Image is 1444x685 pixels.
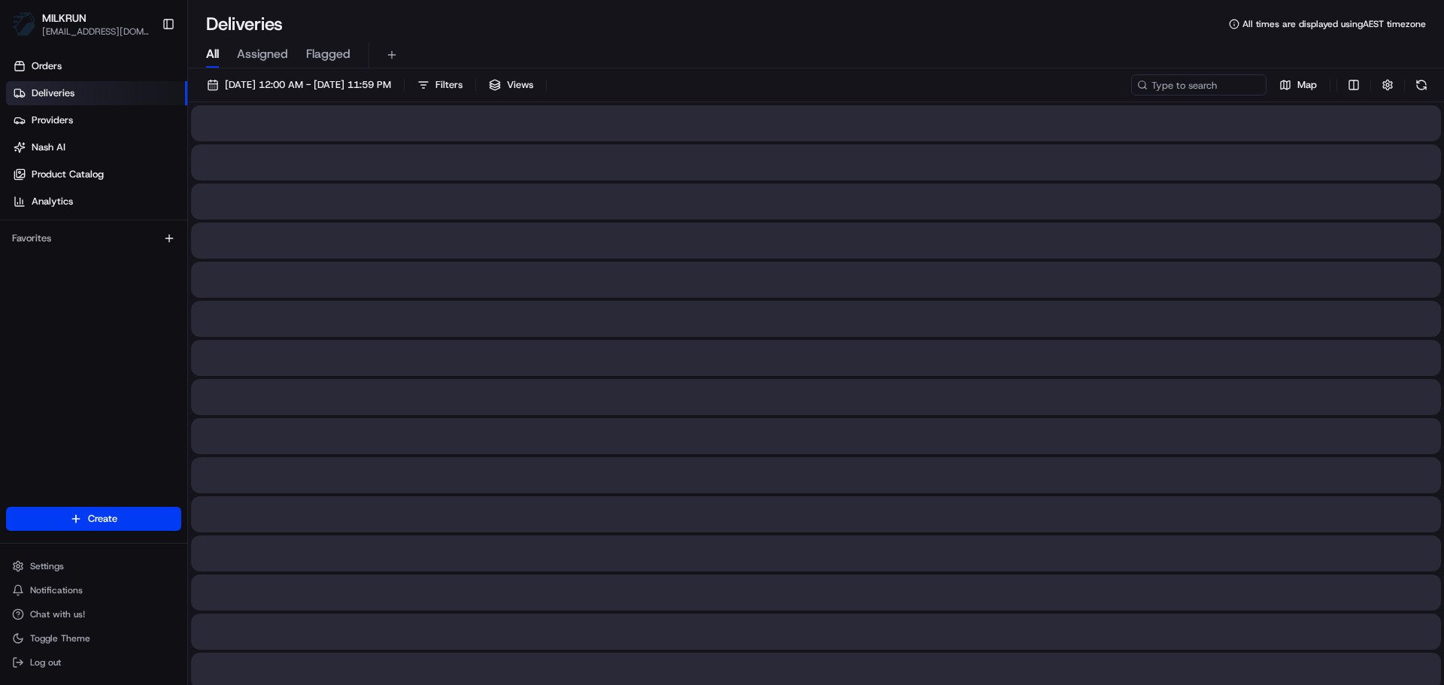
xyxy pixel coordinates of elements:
span: Notifications [30,584,83,596]
button: Settings [6,556,181,577]
a: Nash AI [6,135,187,159]
input: Type to search [1131,74,1267,95]
button: Create [6,507,181,531]
button: Views [482,74,540,95]
span: Filters [435,78,463,92]
span: Create [88,512,117,526]
div: Favorites [6,226,181,250]
button: Map [1273,74,1324,95]
span: Chat with us! [30,608,85,620]
span: Product Catalog [32,168,104,181]
span: All [206,45,219,63]
span: Map [1297,78,1317,92]
span: Toggle Theme [30,632,90,644]
span: [DATE] 12:00 AM - [DATE] 11:59 PM [225,78,391,92]
button: Toggle Theme [6,628,181,649]
img: MILKRUN [12,12,36,36]
a: Product Catalog [6,162,187,186]
span: Orders [32,59,62,73]
a: Deliveries [6,81,187,105]
span: Flagged [306,45,350,63]
span: Assigned [237,45,288,63]
button: Refresh [1411,74,1432,95]
button: Notifications [6,580,181,601]
span: Analytics [32,195,73,208]
span: Views [507,78,533,92]
span: Deliveries [32,86,74,100]
button: Log out [6,652,181,673]
button: MILKRUN [42,11,86,26]
h1: Deliveries [206,12,283,36]
span: All times are displayed using AEST timezone [1242,18,1426,30]
a: Analytics [6,189,187,214]
a: Orders [6,54,187,78]
span: Nash AI [32,141,65,154]
span: Providers [32,114,73,127]
button: [EMAIL_ADDRESS][DOMAIN_NAME] [42,26,150,38]
button: MILKRUNMILKRUN[EMAIL_ADDRESS][DOMAIN_NAME] [6,6,156,42]
span: Log out [30,656,61,668]
a: Providers [6,108,187,132]
span: Settings [30,560,64,572]
button: Chat with us! [6,604,181,625]
button: Filters [411,74,469,95]
button: [DATE] 12:00 AM - [DATE] 11:59 PM [200,74,398,95]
